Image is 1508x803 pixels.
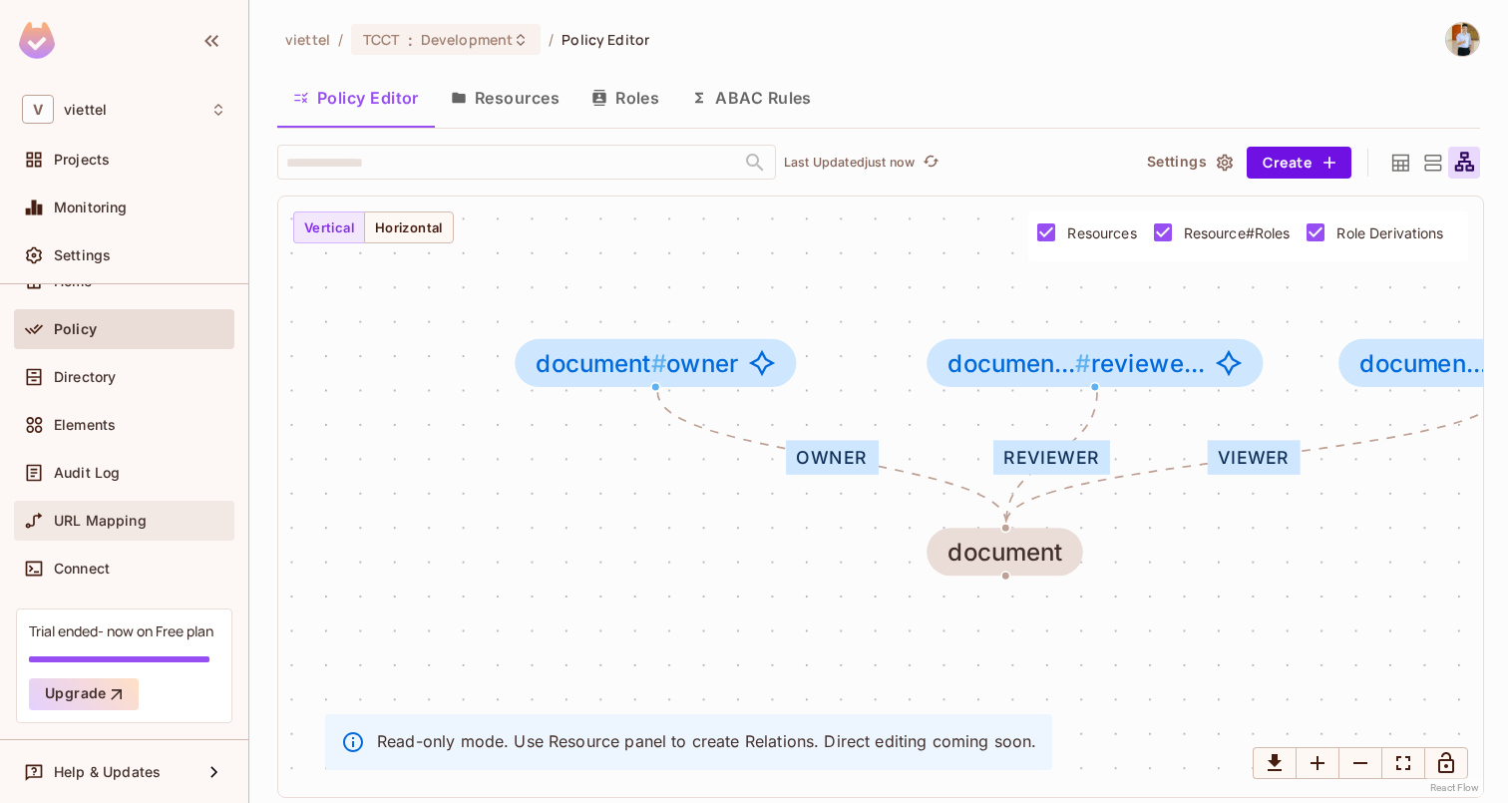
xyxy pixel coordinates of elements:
li: / [549,30,554,49]
button: Horizontal [364,211,454,243]
span: Role Derivations [1336,223,1443,242]
span: Projects [54,152,110,168]
span: reviewe... [947,349,1205,377]
button: Vertical [293,211,365,243]
span: # [1075,348,1091,377]
span: Workspace: viettel [64,102,107,118]
span: : [407,32,414,48]
span: V [22,95,54,124]
span: TCCT [363,30,400,49]
span: document#reviewer [927,339,1264,387]
span: Settings [54,247,111,263]
a: React Flow attribution [1430,782,1480,793]
button: Zoom Out [1338,747,1382,779]
span: Monitoring [54,200,128,215]
span: # [651,348,667,377]
span: Directory [54,369,116,385]
span: Development [421,30,513,49]
button: Roles [575,73,675,123]
div: owner [786,441,878,475]
span: document [927,528,1083,576]
span: Policy [54,321,97,337]
span: documen... [1359,348,1503,377]
div: viewer [1208,441,1301,475]
span: Policy Editor [562,30,649,49]
div: Small button group [1253,747,1468,779]
button: Download graph as image [1253,747,1297,779]
span: owner [536,349,738,377]
div: Small button group [293,211,454,243]
span: document#owner [515,339,796,387]
button: Lock Graph [1424,747,1468,779]
button: Upgrade [29,678,139,710]
button: Settings [1139,147,1239,179]
img: SReyMgAAAABJRU5ErkJggg== [19,22,55,59]
span: URL Mapping [54,513,147,529]
button: Zoom In [1296,747,1339,779]
button: Create [1247,147,1351,179]
span: Click to refresh data [915,151,942,175]
button: Policy Editor [277,73,435,123]
button: Fit View [1381,747,1425,779]
li: / [338,30,343,49]
span: refresh [923,153,940,173]
span: Resources [1067,223,1136,242]
img: Tuấn Anh [1446,23,1479,56]
button: ABAC Rules [675,73,828,123]
p: Last Updated just now [784,155,915,171]
g: Edge from document#reviewer to document [1006,392,1097,523]
button: refresh [919,151,942,175]
div: reviewer [993,441,1110,475]
span: Resource#Roles [1184,223,1291,242]
g: Edge from document#owner to document [657,392,1006,523]
p: Read-only mode. Use Resource panel to create Relations. Direct editing coming soon. [377,730,1036,752]
div: Trial ended- now on Free plan [29,621,213,640]
span: Connect [54,561,110,577]
div: document [947,539,1063,567]
span: Audit Log [54,465,120,481]
span: Elements [54,417,116,433]
span: the active workspace [285,30,330,49]
span: Help & Updates [54,764,161,780]
button: Resources [435,73,575,123]
span: documen... [947,348,1091,377]
span: document [536,348,666,377]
